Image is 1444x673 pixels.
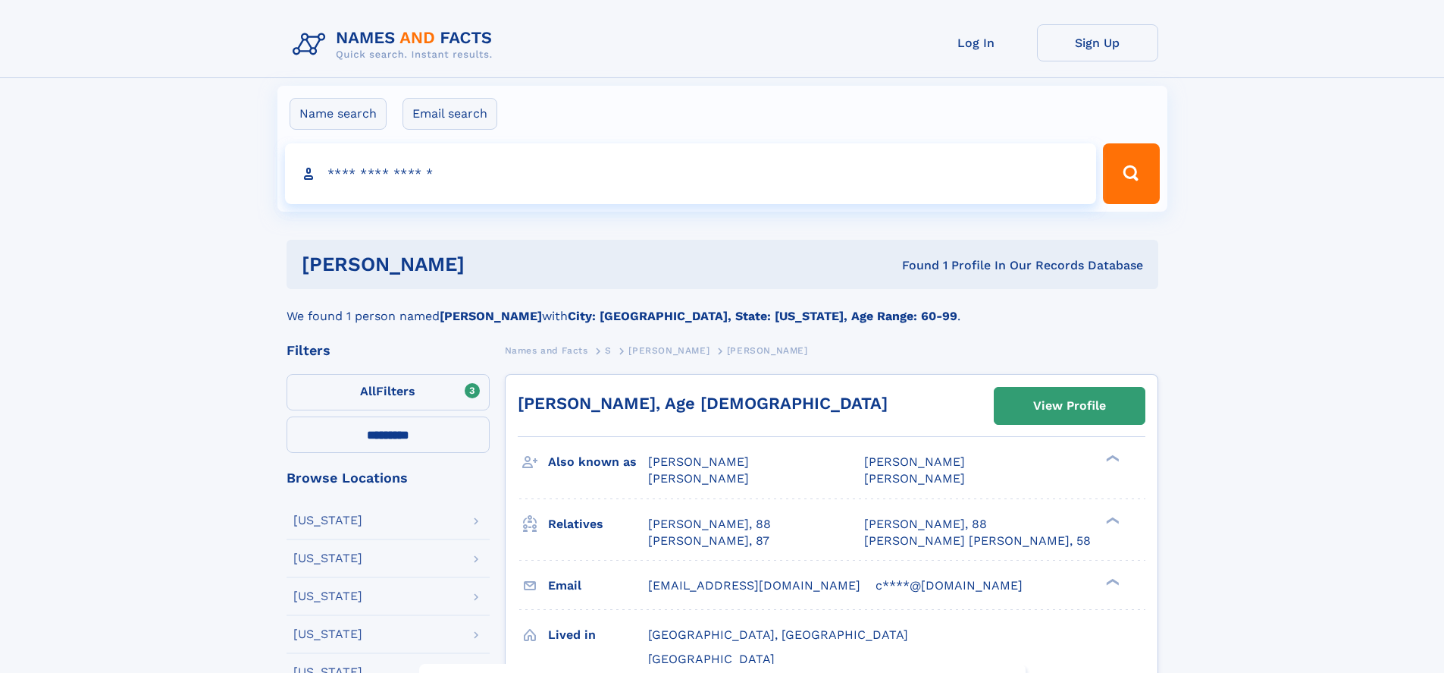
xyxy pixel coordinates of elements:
[648,627,908,642] span: [GEOGRAPHIC_DATA], [GEOGRAPHIC_DATA]
[995,388,1145,424] a: View Profile
[683,257,1143,274] div: Found 1 Profile In Our Records Database
[293,514,362,527] div: [US_STATE]
[285,143,1097,204] input: search input
[648,652,775,666] span: [GEOGRAPHIC_DATA]
[360,384,376,398] span: All
[864,533,1091,549] a: [PERSON_NAME] [PERSON_NAME], 58
[548,511,648,537] h3: Relatives
[1103,143,1159,204] button: Search Button
[648,516,771,533] a: [PERSON_NAME], 88
[548,622,648,648] h3: Lived in
[628,341,709,360] a: [PERSON_NAME]
[518,394,888,413] a: [PERSON_NAME], Age [DEMOGRAPHIC_DATA]
[648,533,769,549] a: [PERSON_NAME], 87
[505,341,588,360] a: Names and Facts
[648,578,860,593] span: [EMAIL_ADDRESS][DOMAIN_NAME]
[302,255,684,274] h1: [PERSON_NAME]
[548,573,648,599] h3: Email
[628,345,709,356] span: [PERSON_NAME]
[287,374,490,410] label: Filters
[1033,388,1106,423] div: View Profile
[287,289,1158,325] div: We found 1 person named with .
[916,24,1037,61] a: Log In
[1037,24,1158,61] a: Sign Up
[864,516,987,533] a: [PERSON_NAME], 88
[403,98,497,130] label: Email search
[727,345,808,356] span: [PERSON_NAME]
[1102,577,1120,587] div: ❯
[1102,515,1120,525] div: ❯
[1102,454,1120,464] div: ❯
[568,309,957,323] b: City: [GEOGRAPHIC_DATA], State: [US_STATE], Age Range: 60-99
[648,471,749,486] span: [PERSON_NAME]
[648,454,749,469] span: [PERSON_NAME]
[293,552,362,565] div: [US_STATE]
[287,24,505,65] img: Logo Names and Facts
[287,471,490,485] div: Browse Locations
[440,309,542,323] b: [PERSON_NAME]
[293,628,362,640] div: [US_STATE]
[864,471,965,486] span: [PERSON_NAME]
[287,344,490,357] div: Filters
[548,449,648,475] h3: Also known as
[605,341,612,360] a: S
[864,454,965,469] span: [PERSON_NAME]
[290,98,387,130] label: Name search
[293,590,362,602] div: [US_STATE]
[605,345,612,356] span: S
